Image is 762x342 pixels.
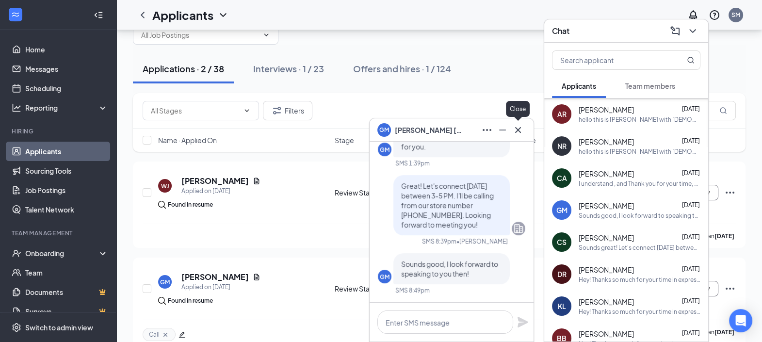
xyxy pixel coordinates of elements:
span: [PERSON_NAME] [579,233,634,243]
svg: Cross [512,124,524,136]
input: All Stages [151,105,239,116]
a: Applicants [25,142,108,161]
div: Interviews · 1 / 23 [253,63,324,75]
div: SMS 8:39pm [422,237,456,245]
svg: UserCheck [12,248,21,258]
div: Hey! Thanks so much for your time in expressing interest in this position. Do you have any prefer... [579,276,700,284]
div: Sounds good, I look forward to speaking to you then! [579,212,700,220]
a: DocumentsCrown [25,282,108,302]
svg: ChevronDown [687,25,698,37]
div: GM [380,273,389,281]
svg: ChevronLeft [137,9,148,21]
span: [DATE] [682,233,700,241]
div: Applied on [DATE] [181,282,260,292]
svg: Ellipses [481,124,493,136]
div: NR [557,141,567,151]
div: Found in resume [168,296,213,306]
span: Sounds good, I look forward to speaking to you then! [401,260,498,278]
span: [PERSON_NAME] [579,297,634,307]
button: Filter Filters [263,101,312,120]
div: Applications · 2 / 38 [143,63,224,75]
div: hello this is [PERSON_NAME] with [DEMOGRAPHIC_DATA]-fil-a, we are trying to reach you about your ... [579,115,700,124]
div: Reporting [25,103,109,113]
svg: MagnifyingGlass [719,107,727,114]
span: [PERSON_NAME] [579,201,634,211]
div: GM [160,278,170,286]
div: CS [557,237,567,247]
svg: WorkstreamLogo [11,10,20,19]
svg: Settings [12,323,21,332]
svg: Cross [162,331,169,339]
svg: ComposeMessage [669,25,681,37]
svg: QuestionInfo [709,9,720,21]
div: Review Stage [335,188,420,197]
div: SMS 8:49pm [395,286,430,294]
div: GM [380,146,389,154]
button: ChevronDown [685,23,700,39]
span: Team members [625,81,675,90]
div: GM [556,205,567,215]
button: Cross [510,122,526,138]
a: SurveysCrown [25,302,108,321]
h1: Applicants [152,7,213,23]
span: [PERSON_NAME] [PERSON_NAME] [395,125,463,135]
svg: ChevronDown [243,107,251,114]
div: Sounds great! Let's connect [DATE] between 11am-1pm. I'll be calling from our store number [PHONE... [579,244,700,252]
div: hello this is [PERSON_NAME] with [DEMOGRAPHIC_DATA]-fil-a, i am reaching out about your applicati... [579,147,700,156]
svg: MagnifyingGlass [687,56,695,64]
svg: Filter [271,105,283,116]
button: Ellipses [479,122,495,138]
div: AR [557,109,567,119]
svg: Document [253,273,260,281]
div: SM [731,11,740,19]
div: Switch to admin view [25,323,93,332]
div: Close [506,101,530,117]
span: [DATE] [682,201,700,209]
h3: Chat [552,26,569,36]
span: [PERSON_NAME] [579,329,634,339]
span: [PERSON_NAME] [579,169,634,179]
span: [PERSON_NAME] [579,265,634,275]
div: Open Intercom Messenger [729,309,752,332]
span: [DATE] [682,265,700,273]
span: [DATE] [682,137,700,145]
a: Home [25,40,108,59]
span: Name · Applied On [158,135,217,145]
input: Search applicant [552,51,667,69]
span: Call [149,330,160,339]
div: Team Management [12,229,106,237]
a: Talent Network [25,200,108,219]
span: [DATE] [682,297,700,305]
svg: Document [253,177,260,185]
div: Review Stage [335,284,420,293]
span: Great! Let's connect [DATE] between 3-5 PM. I'll be calling from our store number [PHONE_NUMBER].... [401,181,494,229]
b: [DATE] [714,232,734,240]
svg: Company [513,223,524,234]
span: Stage [335,135,354,145]
h5: [PERSON_NAME] [181,272,249,282]
a: Sourcing Tools [25,161,108,180]
span: [DATE] [682,329,700,337]
span: edit [178,331,185,338]
a: Team [25,263,108,282]
span: [PERSON_NAME] [579,137,634,147]
h5: [PERSON_NAME] [181,176,249,186]
div: Found in resume [168,200,213,210]
div: SMS 1:39pm [395,159,430,167]
svg: ChevronDown [262,31,270,39]
svg: Plane [517,316,529,328]
div: KL [558,301,566,311]
div: WJ [161,182,169,190]
div: I understand , and Thank you for your time, kindness and patience. [579,179,700,188]
b: [DATE] [714,328,734,336]
svg: ChevronDown [217,9,229,21]
svg: Collapse [94,10,103,20]
svg: Notifications [687,9,699,21]
button: ComposeMessage [667,23,683,39]
span: • [PERSON_NAME] [456,237,508,245]
div: Hiring [12,127,106,135]
div: CA [557,173,567,183]
span: [DATE] [682,105,700,113]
